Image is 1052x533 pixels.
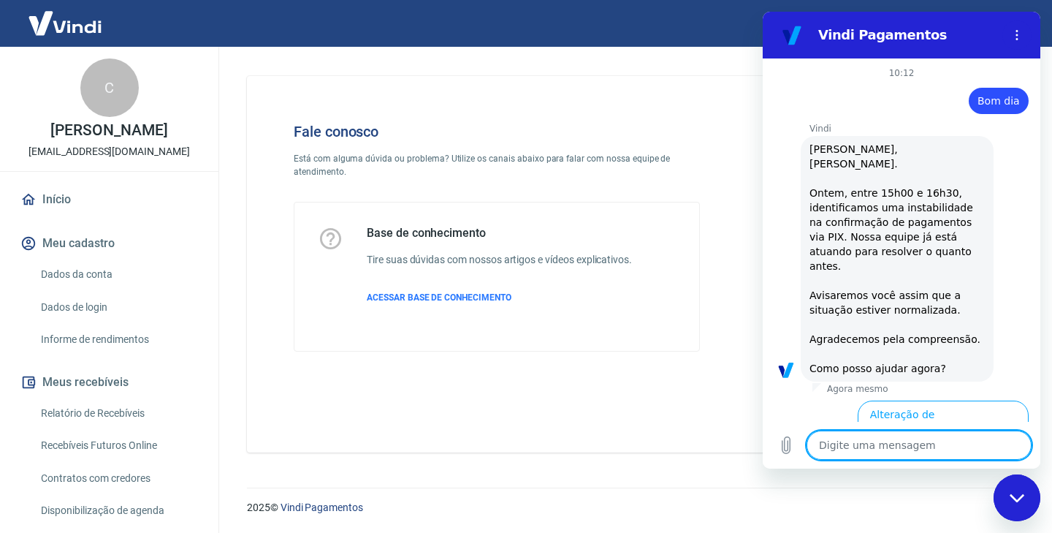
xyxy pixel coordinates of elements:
a: Dados da conta [35,260,201,290]
h6: Tire suas dúvidas com nossos artigos e vídeos explicativos. [367,252,632,268]
a: Disponibilização de agenda [35,496,201,526]
a: Início [18,184,201,216]
a: Recebíveis Futuros Online [35,431,201,461]
iframe: Janela de mensagens [763,12,1040,469]
span: ACESSAR BASE DE CONHECIMENTO [367,292,511,303]
a: Relatório de Recebíveis [35,398,201,428]
a: Vindi Pagamentos [281,502,363,513]
button: Meu cadastro [18,227,201,260]
a: ACESSAR BASE DE CONHECIMENTO [367,291,632,304]
a: Informe de rendimentos [35,325,201,355]
a: Contratos com credores [35,464,201,494]
h4: Fale conosco [294,123,700,140]
p: [EMAIL_ADDRESS][DOMAIN_NAME] [28,144,190,159]
button: Meus recebíveis [18,366,201,398]
button: Sair [982,10,1034,37]
div: C [80,58,139,117]
h5: Base de conhecimento [367,226,632,241]
img: Fale conosco [747,99,969,295]
img: Vindi [18,1,113,45]
a: Dados de login [35,292,201,322]
p: [PERSON_NAME] [50,123,167,138]
iframe: Botão para abrir a janela de mensagens, conversa em andamento [994,475,1040,521]
p: 2025 © [247,500,1017,515]
p: Está com alguma dúvida ou problema? Utilize os canais abaixo para falar com nossa equipe de atend... [294,152,700,178]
